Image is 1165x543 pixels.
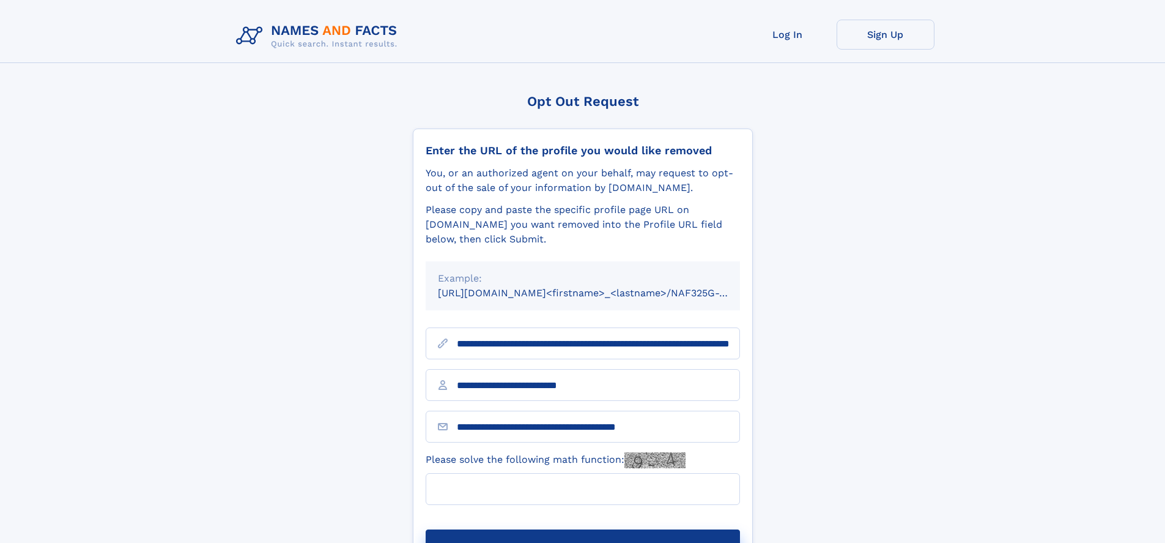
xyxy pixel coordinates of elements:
a: Log In [739,20,837,50]
div: Enter the URL of the profile you would like removed [426,144,740,157]
a: Sign Up [837,20,934,50]
div: Opt Out Request [413,94,753,109]
div: You, or an authorized agent on your behalf, may request to opt-out of the sale of your informatio... [426,166,740,195]
small: [URL][DOMAIN_NAME]<firstname>_<lastname>/NAF325G-xxxxxxxx [438,287,763,299]
label: Please solve the following math function: [426,452,686,468]
div: Example: [438,271,728,286]
div: Please copy and paste the specific profile page URL on [DOMAIN_NAME] you want removed into the Pr... [426,203,740,247]
img: Logo Names and Facts [231,20,407,53]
